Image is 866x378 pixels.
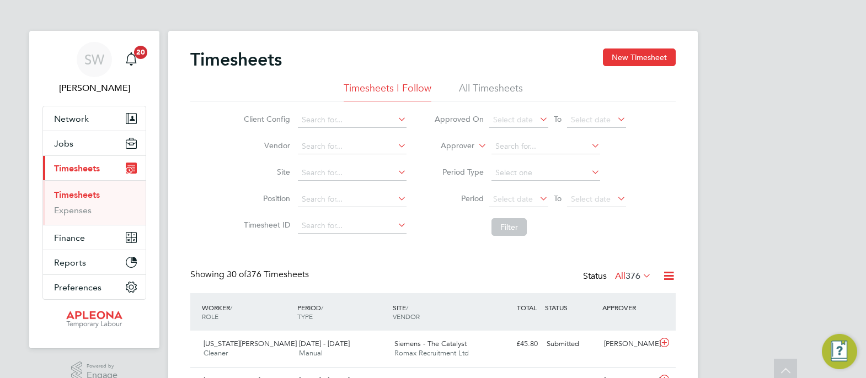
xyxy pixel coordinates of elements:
span: Jobs [54,138,73,149]
span: Select date [493,115,533,125]
span: Manual [299,348,323,358]
div: £45.80 [485,335,542,353]
span: 30 of [227,269,247,280]
span: Powered by [87,361,117,371]
input: Search for... [298,218,407,234]
div: Showing [190,269,311,280]
span: 376 Timesheets [227,269,309,280]
div: [PERSON_NAME] [600,335,657,353]
span: To [550,191,565,206]
a: Timesheets [54,190,100,200]
span: To [550,112,565,126]
span: Select date [493,194,533,204]
label: All [615,271,651,282]
span: 20 [134,46,147,59]
a: Expenses [54,205,92,215]
label: Period Type [434,167,484,177]
button: Engage Resource Center [822,334,857,369]
div: Status [583,269,654,284]
span: / [230,303,232,312]
nav: Main navigation [29,31,159,348]
div: WORKER [199,298,295,326]
span: Cleaner [204,348,228,358]
input: Search for... [298,165,407,181]
h2: Timesheets [190,48,282,71]
button: New Timesheet [603,48,676,66]
button: Preferences [43,275,146,299]
button: Reports [43,250,146,274]
a: Go to home page [42,311,146,328]
span: Finance [54,233,85,243]
span: Preferences [54,282,101,293]
label: Site [240,167,290,177]
span: Network [54,114,89,124]
div: Submitted [542,335,600,353]
label: Client Config [240,114,290,124]
div: APPROVER [600,298,657,317]
div: STATUS [542,298,600,317]
span: Reports [54,257,86,268]
span: TYPE [297,312,313,321]
span: 376 [626,271,640,282]
div: PERIOD [295,298,390,326]
span: TOTAL [517,303,537,312]
label: Approved On [434,114,484,124]
span: / [406,303,408,312]
span: Select date [571,115,611,125]
div: Timesheets [43,180,146,225]
input: Search for... [491,139,600,154]
input: Search for... [298,192,407,207]
span: SW [84,52,104,67]
span: Select date [571,194,611,204]
span: ROLE [202,312,218,321]
li: Timesheets I Follow [344,82,431,101]
input: Select one [491,165,600,181]
label: Timesheet ID [240,220,290,230]
label: Period [434,193,484,203]
button: Filter [491,218,527,236]
button: Network [43,106,146,131]
li: All Timesheets [459,82,523,101]
a: SW[PERSON_NAME] [42,42,146,95]
span: [DATE] - [DATE] [299,339,350,348]
span: / [321,303,323,312]
button: Jobs [43,131,146,155]
span: VENDOR [393,312,420,321]
button: Finance [43,225,146,250]
div: SITE [390,298,485,326]
span: Timesheets [54,163,100,174]
span: Siemens - The Catalyst [394,339,467,348]
a: 20 [120,42,142,77]
input: Search for... [298,112,407,128]
label: Approver [425,141,474,152]
span: Simon Ward [42,82,146,95]
label: Position [240,193,290,203]
span: Romax Recruitment Ltd [394,348,469,358]
input: Search for... [298,139,407,154]
button: Timesheets [43,156,146,180]
span: [US_STATE][PERSON_NAME] [204,339,297,348]
img: apleona-logo-retina.png [66,311,122,328]
label: Vendor [240,141,290,150]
